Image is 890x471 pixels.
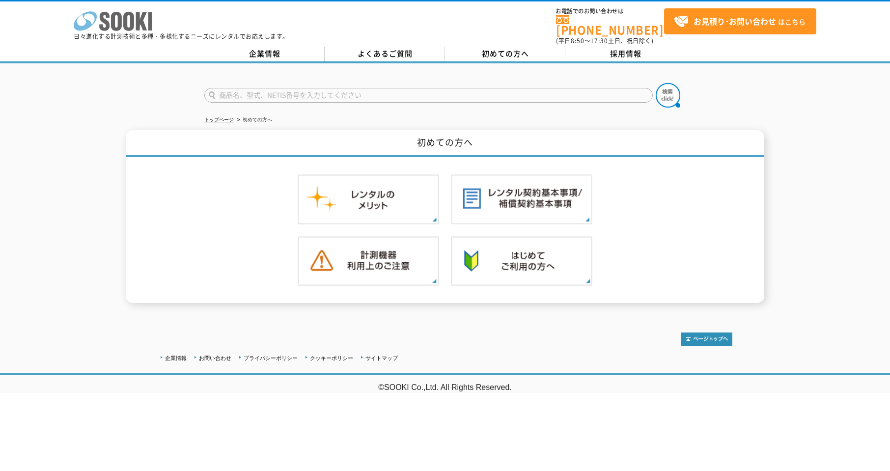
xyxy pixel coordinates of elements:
[674,14,806,29] span: はこちら
[244,355,298,361] a: プライバシーポリシー
[681,332,732,346] img: トップページへ
[556,15,664,35] a: [PHONE_NUMBER]
[298,236,439,286] img: 計測機器ご利用上のご注意
[365,355,398,361] a: サイトマップ
[126,130,764,157] h1: 初めての方へ
[165,355,187,361] a: 企業情報
[204,117,234,122] a: トップページ
[590,36,608,45] span: 17:30
[656,83,680,108] img: btn_search.png
[664,8,816,34] a: お見積り･お問い合わせはこちら
[204,47,325,61] a: 企業情報
[310,355,353,361] a: クッキーポリシー
[565,47,686,61] a: 採用情報
[199,355,231,361] a: お問い合わせ
[235,115,272,125] li: 初めての方へ
[74,33,289,39] p: 日々進化する計測技術と多種・多様化するニーズにレンタルでお応えします。
[694,15,776,27] strong: お見積り･お問い合わせ
[482,48,529,59] span: 初めての方へ
[445,47,565,61] a: 初めての方へ
[325,47,445,61] a: よくあるご質問
[556,36,653,45] span: (平日 ～ 土日、祝日除く)
[571,36,584,45] span: 8:50
[298,174,439,224] img: レンタルのメリット
[556,8,664,14] span: お電話でのお問い合わせは
[451,174,592,224] img: レンタル契約基本事項／補償契約基本事項
[451,236,592,286] img: 初めての方へ
[204,88,653,103] input: 商品名、型式、NETIS番号を入力してください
